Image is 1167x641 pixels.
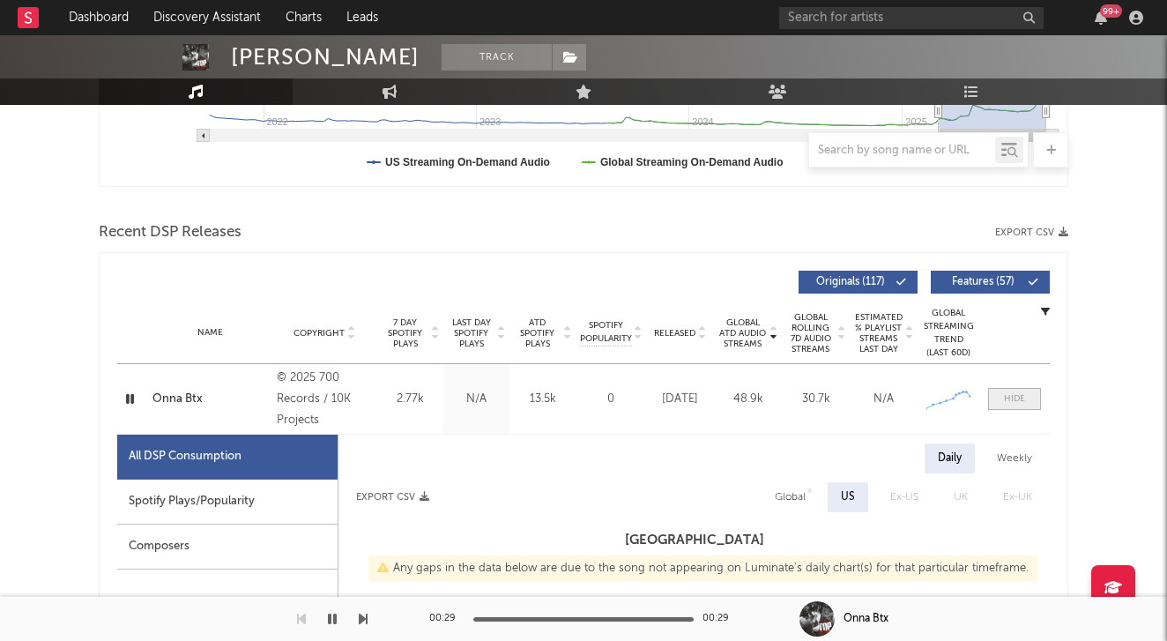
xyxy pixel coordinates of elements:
[117,435,338,480] div: All DSP Consumption
[356,492,429,503] button: Export CSV
[931,271,1050,294] button: Features(57)
[1095,11,1107,25] button: 99+
[995,227,1068,238] button: Export CSV
[152,391,268,408] a: Onna Btx
[654,328,695,339] span: Released
[368,555,1037,582] div: Any gaps in the data below are due to the song not appearing on Luminate's daily chart(s) for tha...
[775,487,806,508] div: Global
[854,391,913,408] div: N/A
[514,391,571,408] div: 13.5k
[844,611,888,627] div: Onna Btx
[382,317,428,349] span: 7 Day Spotify Plays
[99,222,242,243] span: Recent DSP Releases
[718,317,767,349] span: Global ATD Audio Streams
[841,487,855,508] div: US
[1100,4,1122,18] div: 99 +
[779,7,1044,29] input: Search for artists
[382,391,439,408] div: 2.77k
[854,312,903,354] span: Estimated % Playlist Streams Last Day
[786,391,845,408] div: 30.7k
[448,391,505,408] div: N/A
[650,391,710,408] div: [DATE]
[442,44,552,71] button: Track
[429,608,465,630] div: 00:29
[514,317,561,349] span: ATD Spotify Plays
[942,277,1023,287] span: Features ( 57 )
[294,328,345,339] span: Copyright
[925,443,975,473] div: Daily
[810,277,891,287] span: Originals ( 117 )
[799,271,918,294] button: Originals(117)
[984,443,1045,473] div: Weekly
[702,608,738,630] div: 00:29
[338,530,1050,551] h3: [GEOGRAPHIC_DATA]
[117,525,338,570] div: Composers
[580,391,642,408] div: 0
[922,307,975,360] div: Global Streaming Trend (Last 60D)
[786,312,835,354] span: Global Rolling 7D Audio Streams
[580,319,632,346] span: Spotify Popularity
[117,480,338,525] div: Spotify Plays/Popularity
[809,144,995,158] input: Search by song name or URL
[277,368,373,431] div: © 2025 700 Records / 10K Projects
[152,326,268,339] div: Name
[448,317,494,349] span: Last Day Spotify Plays
[718,391,777,408] div: 48.9k
[231,44,420,71] div: [PERSON_NAME]
[129,446,242,467] div: All DSP Consumption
